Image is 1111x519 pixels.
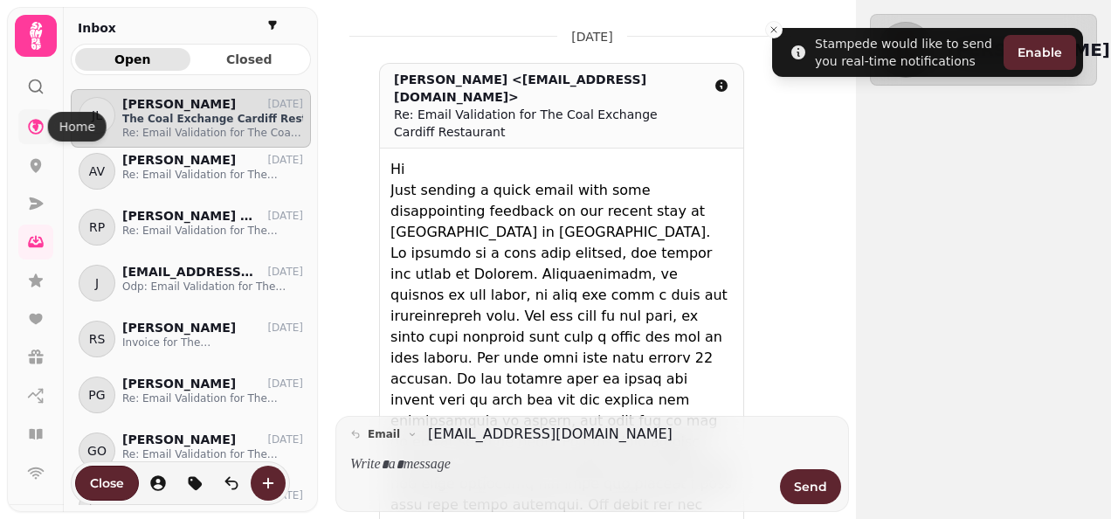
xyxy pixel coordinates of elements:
p: [DATE] [267,153,303,167]
p: [DATE] [267,432,303,446]
button: email [343,424,424,445]
p: [DATE] [267,321,303,335]
p: [DATE] [267,97,303,111]
p: Re: Email Validation for The [GEOGRAPHIC_DATA] [122,168,303,182]
button: create-convo [251,466,286,501]
p: Re: Email Validation for The Coal Exchange Cardiff Restaurant [122,126,303,140]
p: Re: Email Validation for The [GEOGRAPHIC_DATA] [122,391,303,405]
div: Stampede would like to send you real-time notifications [815,35,997,70]
span: RP [89,218,105,236]
button: Send [780,469,841,504]
span: PG [88,386,105,404]
span: J [95,274,99,292]
span: GO [87,442,107,460]
p: The Coal Exchange Cardiff Restaurant [122,112,303,126]
span: RS [89,330,106,348]
span: Close [90,477,124,489]
p: [DATE] [267,377,303,391]
button: Closed [192,48,307,71]
button: Enable [1004,35,1076,70]
button: filter [262,15,283,36]
button: is-read [214,466,249,501]
p: [PERSON_NAME] [122,377,236,391]
span: Open [89,53,176,66]
p: [DATE] [267,209,303,223]
p: [PERSON_NAME] champagne [122,209,258,224]
button: Open [75,48,190,71]
p: [PERSON_NAME] [122,153,236,168]
p: Invoice for The [GEOGRAPHIC_DATA] [122,336,303,349]
a: [EMAIL_ADDRESS][DOMAIN_NAME] [428,424,673,445]
p: Re: Email Validation for The [GEOGRAPHIC_DATA] [122,224,303,238]
div: grid [71,89,311,505]
p: [PERSON_NAME] [122,321,236,336]
div: [PERSON_NAME] <[EMAIL_ADDRESS][DOMAIN_NAME]> [394,71,696,106]
button: tag-thread [177,466,212,501]
span: AV [89,163,105,180]
button: Close toast [765,21,783,38]
p: [PERSON_NAME] [122,432,236,447]
p: [EMAIL_ADDRESS][DOMAIN_NAME] [122,265,258,280]
p: Re: Email Validation for The [GEOGRAPHIC_DATA] [122,447,303,461]
div: Home [48,112,107,142]
button: detail [707,71,736,100]
p: [DATE] [571,28,612,45]
h2: Inbox [78,19,116,37]
span: Closed [206,53,293,66]
button: Close [75,466,139,501]
span: JL [92,107,102,124]
p: [PERSON_NAME] [122,97,236,112]
p: [DATE] [267,265,303,279]
div: Re: Email Validation for The Coal Exchange Cardiff Restaurant [394,106,696,141]
p: Odp: Email Validation for The [GEOGRAPHIC_DATA] [122,280,303,294]
span: Send [794,481,827,493]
